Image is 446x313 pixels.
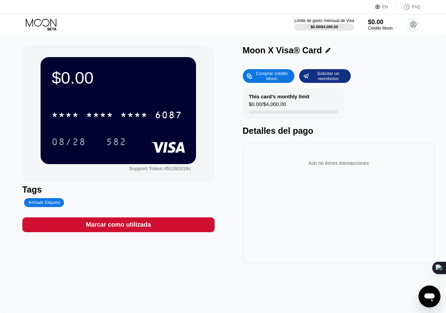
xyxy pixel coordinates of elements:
div: $0.00 / $4,000.00 [249,101,286,110]
div: Support Token:451391019c [129,166,191,171]
div: 08/28 [46,133,91,150]
div: Comprar crédito Moon [253,71,291,82]
div: Marcar como utilizada [22,217,215,232]
div: Añadir Etiqueta [24,198,64,207]
div: EN [375,3,396,10]
div: Límite de gasto mensual de Visa$0.00/$4,000.00 [294,18,354,31]
div: Comprar crédito Moon [243,69,294,83]
div: $0.00 [52,68,185,87]
div: FAQ [412,4,420,9]
div: Límite de gasto mensual de Visa [294,18,354,23]
div: Añadir Etiqueta [28,200,60,205]
div: FAQ [396,3,420,10]
div: 6087 [155,110,182,121]
div: $0.00Crédito Moon [368,19,393,31]
div: Solicitar un reembolso [309,71,347,82]
div: Support Token: 451391019c [129,166,191,171]
div: $0.00 [368,19,393,26]
div: 582 [101,133,132,150]
div: Tags [22,185,215,195]
div: 08/28 [52,137,86,148]
div: Moon X Visa® Card [243,45,322,55]
div: Solicitar un reembolso [299,69,351,83]
iframe: Botón para iniciar la ventana de mensajería, conversación en curso [418,285,440,307]
div: $0.00 / $4,000.00 [311,25,338,29]
div: Aún no tienes transacciones [248,153,429,173]
div: Detalles del pago [243,126,435,136]
div: EN [382,4,388,9]
div: 582 [106,137,127,148]
div: Crédito Moon [368,26,393,31]
div: This card’s monthly limit [249,94,309,99]
div: Marcar como utilizada [86,221,151,229]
